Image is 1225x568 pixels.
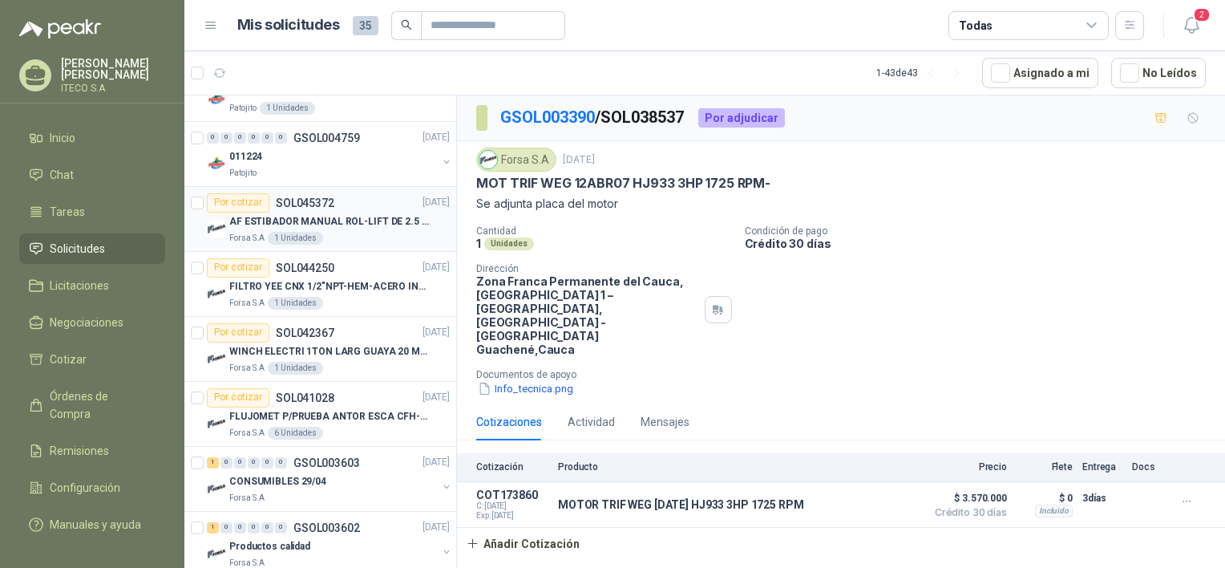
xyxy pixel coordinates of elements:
[50,442,109,460] span: Remisiones
[422,325,450,340] p: [DATE]
[422,455,450,470] p: [DATE]
[19,197,165,227] a: Tareas
[261,132,273,144] div: 0
[19,473,165,503] a: Configuración
[959,17,993,34] div: Todas
[1017,489,1073,508] p: $ 0
[1132,461,1164,473] p: Docs
[558,461,917,473] p: Producto
[1017,461,1073,473] p: Flete
[982,58,1098,88] button: Asignado a mi
[19,509,165,540] a: Manuales y ayuda
[261,522,273,534] div: 0
[229,409,429,424] p: FLUJOMET P/PRUEBA ANTOR ESCA CFH-ARGON-N
[476,195,1206,213] p: Se adjunta placa del motor
[1035,505,1073,517] div: Incluido
[229,344,429,359] p: WINCH ELECTRI 1TON LARG GUAYA 20 MTROS-N
[229,167,257,180] p: Patojito
[568,413,615,431] div: Actividad
[50,166,74,184] span: Chat
[276,392,334,404] p: SOL041028
[207,132,219,144] div: 0
[641,413,689,431] div: Mensajes
[184,187,456,252] a: Por cotizarSOL045372[DATE] Company LogoAF ESTIBADOR MANUAL ROL-LIFT DE 2.5 TONForsa S.A1 Unidades
[19,160,165,190] a: Chat
[234,132,246,144] div: 0
[220,457,232,469] div: 0
[207,414,226,433] img: Company Logo
[268,297,323,310] div: 1 Unidades
[422,130,450,145] p: [DATE]
[50,203,85,221] span: Tareas
[50,314,123,331] span: Negociaciones
[422,260,450,275] p: [DATE]
[248,457,260,469] div: 0
[50,277,109,294] span: Licitaciones
[61,83,165,93] p: ITECO S.A
[229,102,257,115] p: Patojito
[261,457,273,469] div: 0
[19,381,165,429] a: Órdenes de Compra
[207,388,269,408] div: Por cotizar
[229,427,265,440] p: Forsa S.A
[293,457,360,469] p: GSOL003603
[184,382,456,447] a: Por cotizarSOL041028[DATE] Company LogoFLUJOMET P/PRUEBA ANTOR ESCA CFH-ARGON-NForsa S.A6 Unidades
[1082,489,1122,508] p: 3 días
[207,349,226,368] img: Company Logo
[229,539,310,554] p: Productos calidad
[293,522,360,534] p: GSOL003602
[234,457,246,469] div: 0
[207,522,219,534] div: 1
[207,457,219,469] div: 1
[276,327,334,339] p: SOL042367
[500,105,685,130] p: / SOL038537
[207,89,226,108] img: Company Logo
[234,522,246,534] div: 0
[61,58,165,80] p: [PERSON_NAME] [PERSON_NAME]
[500,108,595,127] a: GSOL003390
[19,19,101,39] img: Logo peakr
[476,274,698,356] p: Zona Franca Permanente del Cauca, [GEOGRAPHIC_DATA] 1 – [GEOGRAPHIC_DATA], [GEOGRAPHIC_DATA] - [G...
[401,19,412,30] span: search
[248,132,260,144] div: 0
[207,479,226,498] img: Company Logo
[229,279,429,294] p: FILTRO YEE CNX 1/2"NPT-HEM-ACERO INOX -N
[476,461,548,473] p: Cotización
[207,154,226,173] img: Company Logo
[558,498,803,511] p: MOTOR TRIF WEG [DATE] HJ933 3HP 1725 RPM
[1111,58,1206,88] button: No Leídos
[19,344,165,375] a: Cotizar
[276,197,334,209] p: SOL045372
[698,108,785,128] div: Por adjudicar
[50,240,105,258] span: Solicitudes
[745,225,1219,237] p: Condición de pago
[1082,461,1122,473] p: Entrega
[229,214,429,229] p: AF ESTIBADOR MANUAL ROL-LIFT DE 2.5 TON
[275,457,287,469] div: 0
[422,195,450,210] p: [DATE]
[207,453,453,505] a: 1 0 0 0 0 0 GSOL003603[DATE] Company LogoCONSUMIBLES 29/04Forsa S.A
[19,307,165,338] a: Negociaciones
[220,522,232,534] div: 0
[184,252,456,317] a: Por cotizarSOL044250[DATE] Company LogoFILTRO YEE CNX 1/2"NPT-HEM-ACERO INOX -NForsa S.A1 Unidades
[476,148,556,172] div: Forsa S.A
[220,132,232,144] div: 0
[927,461,1007,473] p: Precio
[248,522,260,534] div: 0
[476,175,770,192] p: MOT TRIF WEG 12ABR07 HJ933 3HP 1725 RPM-
[476,489,548,501] p: COT173860
[207,258,269,278] div: Por cotizar
[563,152,595,168] p: [DATE]
[50,516,141,534] span: Manuales y ayuda
[745,237,1219,250] p: Crédito 30 días
[476,263,698,274] p: Dirección
[876,60,969,86] div: 1 - 43 de 43
[207,544,226,563] img: Company Logo
[207,323,269,343] div: Por cotizar
[268,362,323,375] div: 1 Unidades
[50,387,150,423] span: Órdenes de Compra
[927,489,1007,508] span: $ 3.570.000
[479,151,497,168] img: Company Logo
[293,132,360,144] p: GSOL004759
[50,129,75,147] span: Inicio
